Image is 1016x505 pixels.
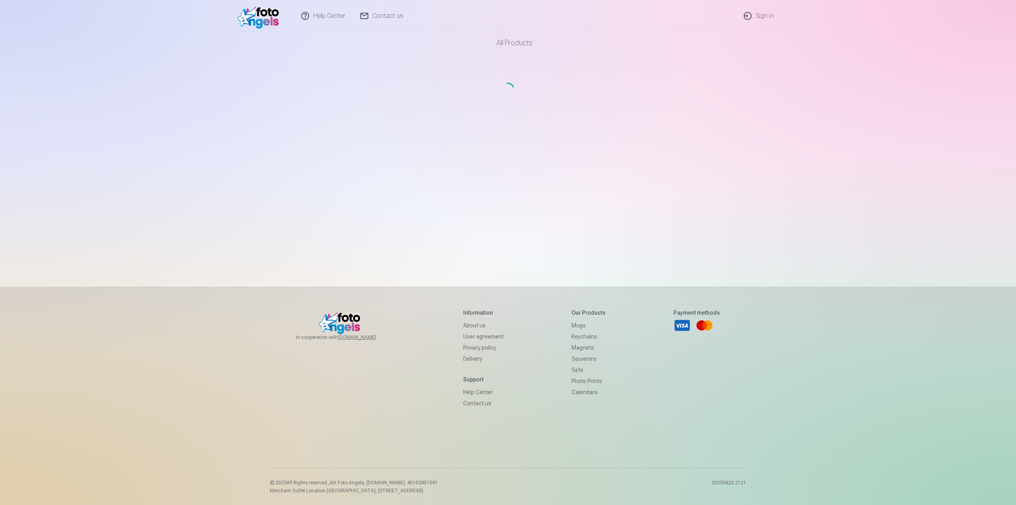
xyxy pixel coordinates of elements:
[571,387,606,398] a: Calendars
[270,488,438,494] p: Merchant Outlet Location [GEOGRAPHIC_DATA], [STREET_ADDRESS]
[696,317,713,334] a: Mastercard
[673,317,691,334] a: Visa
[463,320,504,331] a: About us
[571,309,606,317] h5: Our products
[463,331,504,342] a: User agreement
[571,331,606,342] a: Keychains
[474,32,542,54] a: All products
[571,320,606,331] a: Mugs
[463,375,504,383] h5: Support
[463,309,504,317] h5: Information
[571,364,606,375] a: Sets
[463,342,504,353] a: Privacy policy
[571,353,606,364] a: Souvenirs
[463,398,504,409] a: Contact us
[463,353,504,364] a: Delivery
[673,309,720,317] h5: Payment methods
[237,3,283,29] img: /fa1
[270,480,438,486] p: © 2025 All Rights reserved. ,
[463,387,504,398] a: Help Center
[338,334,395,341] a: [DOMAIN_NAME]
[296,334,395,341] span: In cooperation with
[571,342,606,353] a: Magnets
[712,480,746,494] p: 20250820.2121
[329,480,438,486] span: SIA Foto Angels, [DOMAIN_NAME]. 40103901591
[571,375,606,387] a: Photo prints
